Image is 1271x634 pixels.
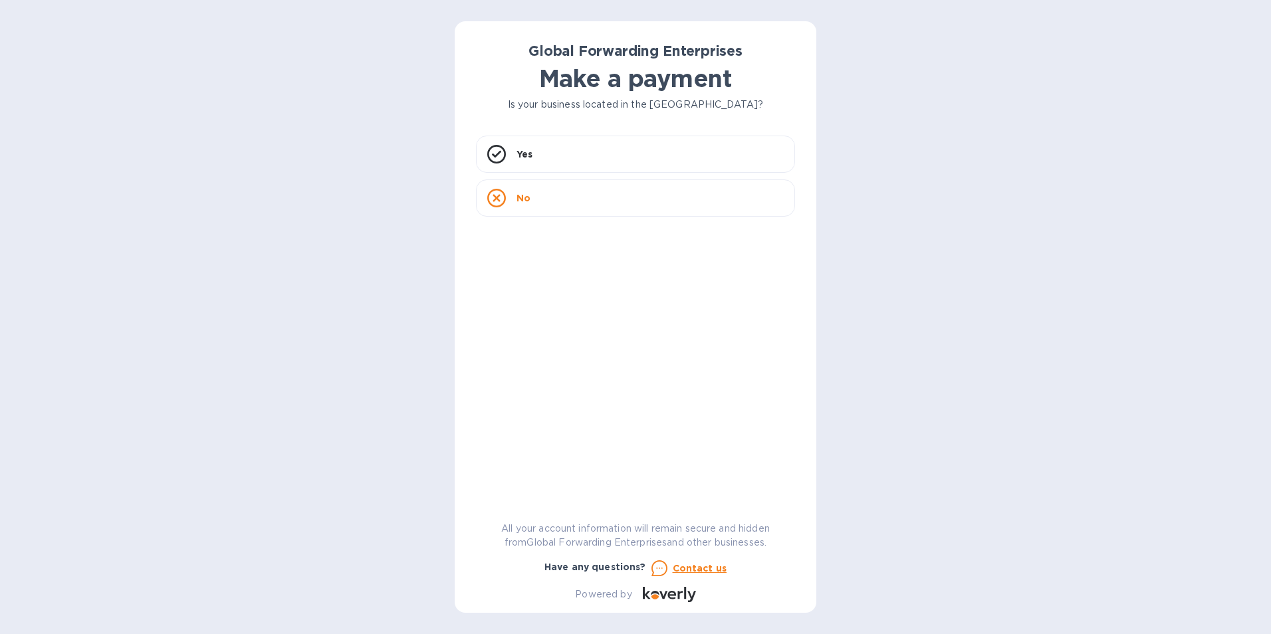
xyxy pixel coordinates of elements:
p: Is your business located in the [GEOGRAPHIC_DATA]? [476,98,795,112]
p: No [517,191,530,205]
b: Have any questions? [544,562,646,572]
b: Global Forwarding Enterprises [528,43,743,59]
p: Powered by [575,587,632,601]
h1: Make a payment [476,64,795,92]
u: Contact us [673,563,727,574]
p: All your account information will remain secure and hidden from Global Forwarding Enterprises and... [476,522,795,550]
p: Yes [517,148,532,161]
